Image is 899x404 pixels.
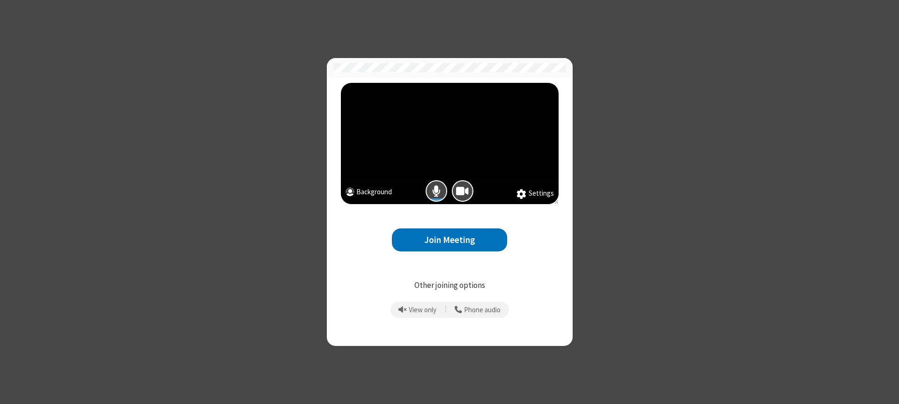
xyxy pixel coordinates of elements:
button: Join Meeting [392,228,507,251]
button: Prevent echo when there is already an active mic and speaker in the room. [395,302,440,318]
button: Use your phone for mic and speaker while you view the meeting on this device. [451,302,504,318]
button: Mic is on [426,180,447,202]
span: Phone audio [464,306,501,314]
span: | [445,303,447,316]
p: Other joining options [341,279,559,292]
span: View only [409,306,436,314]
button: Camera is on [452,180,473,202]
button: Background [346,187,392,199]
button: Settings [516,188,554,199]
